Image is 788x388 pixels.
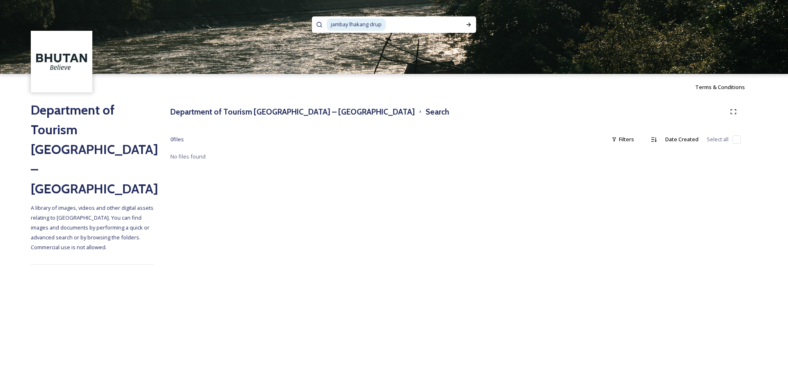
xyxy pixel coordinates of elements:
[695,82,757,92] a: Terms & Conditions
[32,32,92,92] img: BT_Logo_BB_Lockup_CMYK_High%2520Res.jpg
[327,18,386,30] span: jambay lhakang drup
[31,204,155,251] span: A library of images, videos and other digital assets relating to [GEOGRAPHIC_DATA]. You can find ...
[170,135,184,143] span: 0 file s
[31,100,154,199] h2: Department of Tourism [GEOGRAPHIC_DATA] – [GEOGRAPHIC_DATA]
[707,135,728,143] span: Select all
[695,83,745,91] span: Terms & Conditions
[607,131,638,147] div: Filters
[426,106,449,118] h3: Search
[661,131,703,147] div: Date Created
[170,153,206,160] span: No files found
[170,106,415,118] h3: Department of Tourism [GEOGRAPHIC_DATA] – [GEOGRAPHIC_DATA]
